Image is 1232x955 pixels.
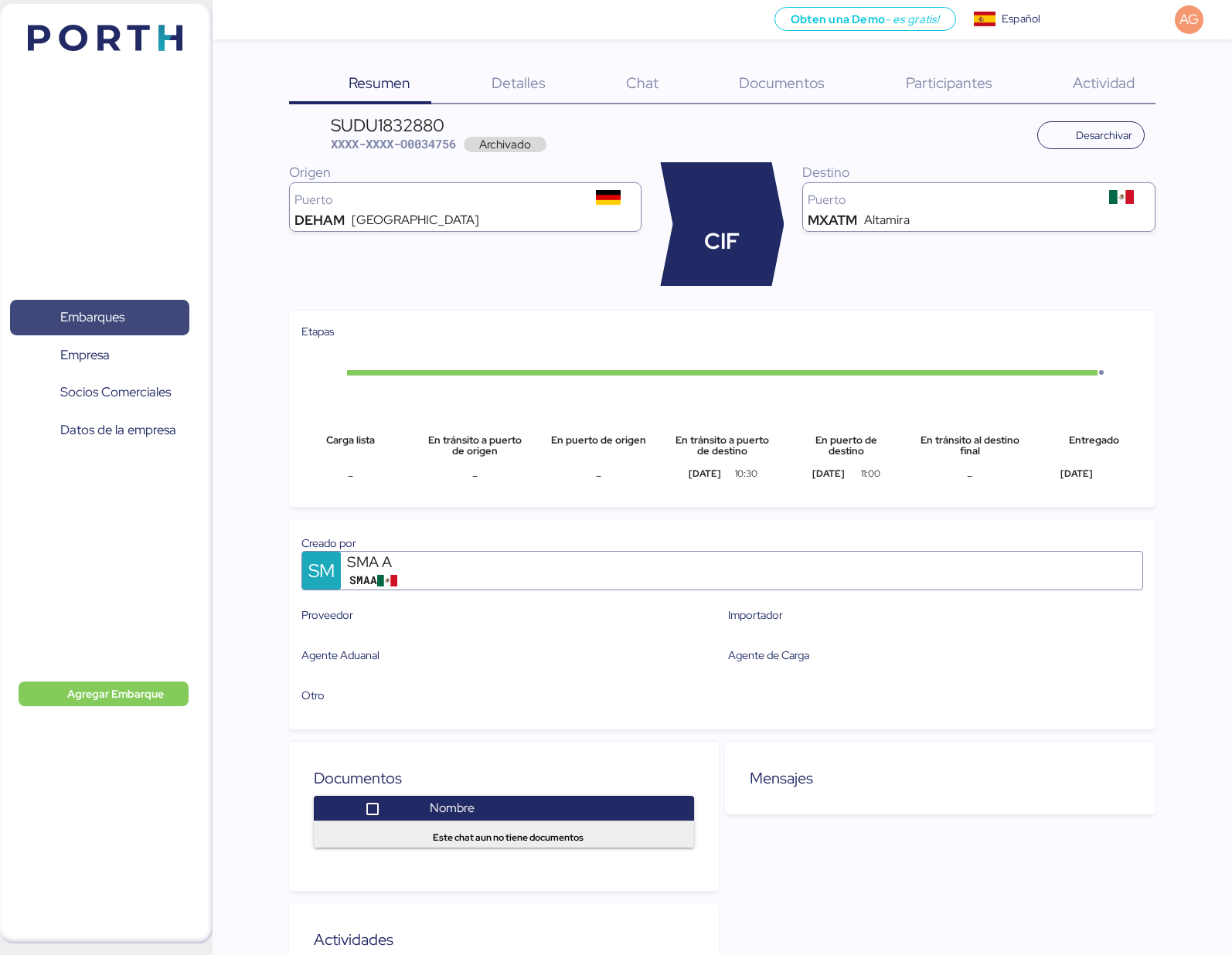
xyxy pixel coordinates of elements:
[797,435,896,457] div: En puerto de destino
[430,800,475,816] span: Nombre
[1044,467,1108,481] div: [DATE]
[10,338,189,373] a: Empresa
[492,73,546,93] span: Detalles
[739,73,825,93] span: Documentos
[425,467,524,485] div: -
[1073,73,1135,93] span: Actividad
[797,467,861,481] div: [DATE]
[349,73,410,93] span: Resumen
[352,214,479,226] div: [GEOGRAPHIC_DATA]
[222,7,248,33] button: Menu
[19,681,189,706] button: Agregar Embarque
[1179,9,1199,29] span: AG
[60,344,110,366] span: Empresa
[314,766,695,790] div: Documentos
[289,162,642,182] div: Origen
[672,435,771,457] div: En tránsito a puerto de destino
[845,467,895,481] div: 11:00
[549,467,648,485] div: -
[921,467,1019,485] div: -
[60,306,124,328] span: Embarques
[60,419,176,441] span: Datos de la empresa
[1044,435,1143,457] div: Entregado
[301,435,400,457] div: Carga lista
[921,435,1019,457] div: En tránsito al destino final
[808,194,1093,206] div: Puerto
[464,137,546,152] span: Archivado
[314,928,695,951] div: Actividades
[60,381,171,403] span: Socios Comerciales
[1002,11,1040,27] div: Español
[67,685,164,703] span: Agregar Embarque
[1037,121,1145,149] button: Desarchivar
[906,73,992,93] span: Participantes
[721,467,771,481] div: 10:30
[1076,126,1132,144] span: Desarchivar
[308,557,335,585] span: SM
[750,766,1131,790] div: Mensajes
[425,435,524,457] div: En tránsito a puerto de origen
[301,323,1143,340] div: Etapas
[802,162,1155,182] div: Destino
[864,214,910,226] div: Altamira
[347,552,533,573] div: SMA A
[331,117,546,134] div: SUDU1832880
[704,225,740,258] span: CIF
[10,375,189,410] a: Socios Comerciales
[549,435,648,457] div: En puerto de origen
[294,194,580,206] div: Puerto
[672,467,737,481] div: [DATE]
[301,467,400,485] div: -
[10,300,189,335] a: Embarques
[331,136,456,151] span: XXXX-XXXX-O0034756
[301,535,1143,552] div: Creado por
[294,214,345,226] div: DEHAM
[433,831,584,845] span: Este chat aun no tiene documentos
[626,73,659,93] span: Chat
[808,214,857,226] div: MXATM
[10,413,189,448] a: Datos de la empresa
